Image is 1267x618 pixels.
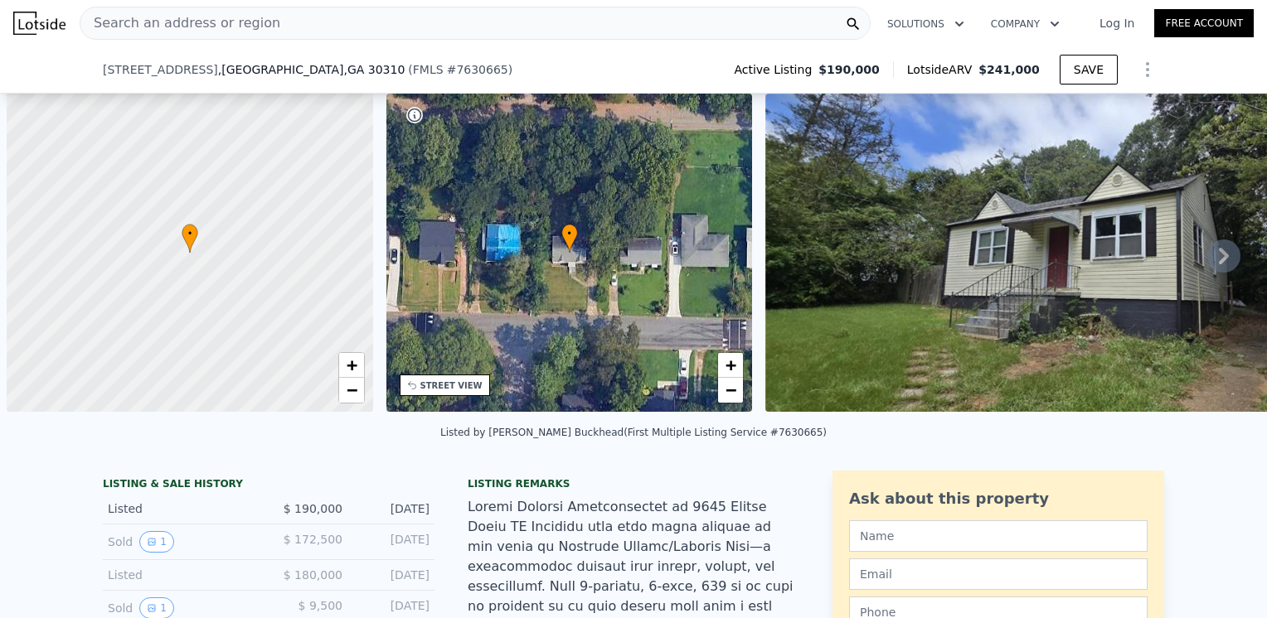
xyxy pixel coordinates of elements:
span: − [346,379,357,400]
a: Zoom in [718,353,743,378]
span: $ 190,000 [284,502,342,515]
div: ( ) [408,61,512,78]
span: + [726,355,736,375]
div: • [561,224,578,253]
div: [DATE] [356,567,430,583]
a: Log In [1080,15,1154,31]
button: Company [978,9,1073,39]
input: Email [849,558,1148,590]
input: Name [849,520,1148,552]
span: [STREET_ADDRESS] [103,61,218,78]
span: # 7630665 [447,63,508,76]
a: Zoom in [339,353,364,378]
div: [DATE] [356,500,430,517]
span: Search an address or region [80,13,280,33]
img: Lotside [13,12,66,35]
div: [DATE] [356,531,430,553]
a: Zoom out [339,378,364,403]
span: $190,000 [818,61,880,78]
div: Listing remarks [468,477,799,490]
div: Listed [108,567,255,583]
span: $ 180,000 [284,568,342,582]
button: SAVE [1060,55,1118,84]
span: Active Listing [734,61,818,78]
a: Zoom out [718,378,743,403]
span: FMLS [413,63,444,76]
button: Solutions [874,9,978,39]
span: • [182,226,198,241]
div: Listed [108,500,255,517]
span: $ 9,500 [299,599,342,612]
div: Ask about this property [849,487,1148,510]
div: Listed by [PERSON_NAME] Buckhead (First Multiple Listing Service #7630665) [440,427,827,438]
div: STREET VIEW [420,379,483,392]
button: Show Options [1131,53,1164,86]
span: , GA 30310 [343,63,405,76]
a: Free Account [1154,9,1254,37]
span: − [726,379,736,400]
span: • [561,226,578,241]
span: Lotside ARV [907,61,978,78]
span: + [346,355,357,375]
div: Sold [108,531,255,553]
span: $241,000 [978,63,1040,76]
div: LISTING & SALE HISTORY [103,477,434,494]
button: View historical data [139,531,174,553]
span: $ 172,500 [284,533,342,546]
span: , [GEOGRAPHIC_DATA] [218,61,405,78]
div: • [182,224,198,253]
